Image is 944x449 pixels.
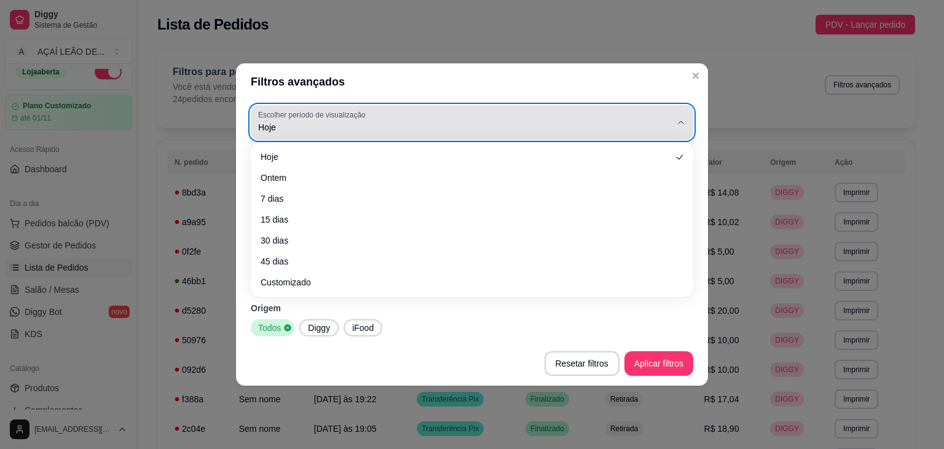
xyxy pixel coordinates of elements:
span: Customizado [261,276,671,288]
span: iFood [347,322,379,334]
span: Diggy [303,322,335,334]
span: 45 dias [261,255,671,268]
p: Origem [251,302,693,314]
span: Todos [253,322,283,334]
span: 30 dias [261,234,671,247]
span: Ontem [261,172,671,184]
button: Aplicar filtros [624,351,693,376]
span: 15 dias [261,213,671,226]
header: Filtros avançados [236,63,708,100]
button: Close [686,66,706,85]
label: Escolher período de visualização [258,109,369,120]
span: 7 dias [261,193,671,205]
button: Resetar filtros [545,351,619,376]
span: Hoje [258,121,671,133]
span: Hoje [261,151,671,163]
